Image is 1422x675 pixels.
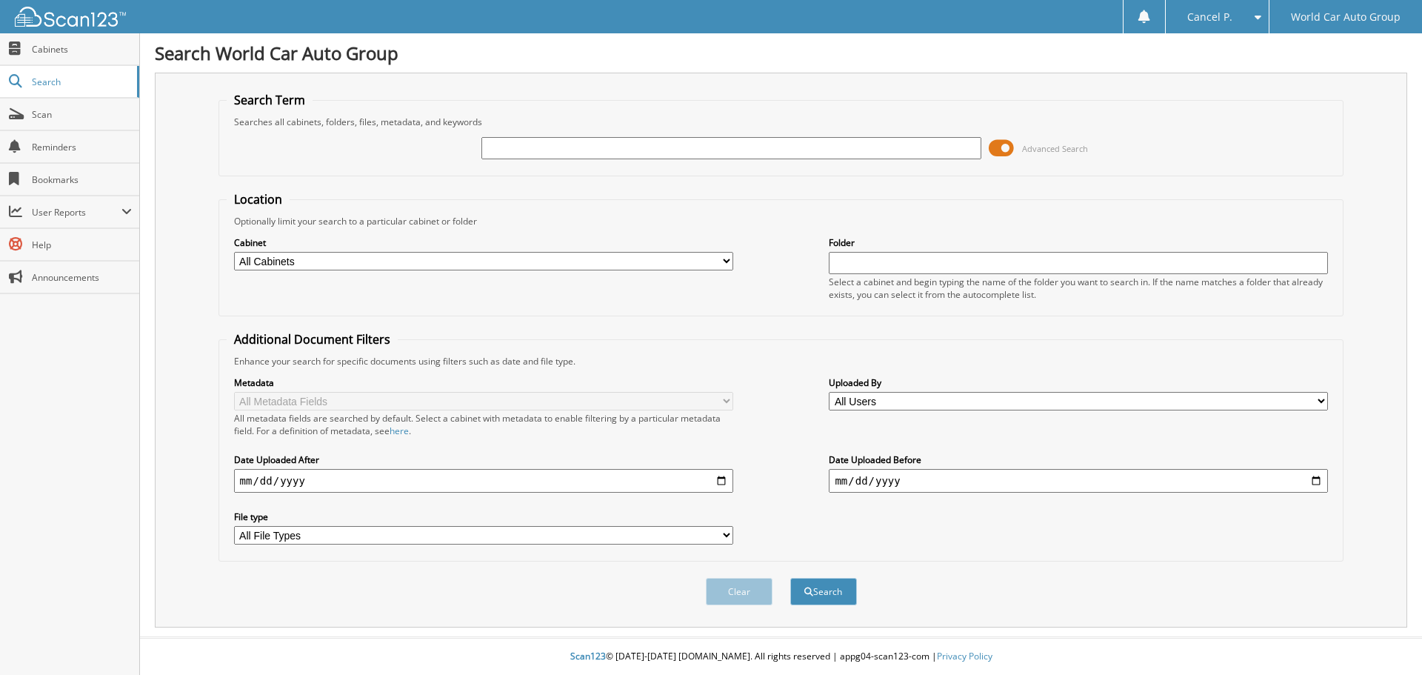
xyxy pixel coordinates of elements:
input: end [829,469,1328,493]
span: Help [32,239,132,251]
label: Date Uploaded Before [829,453,1328,466]
span: User Reports [32,206,121,219]
label: File type [234,511,733,523]
label: Uploaded By [829,376,1328,389]
div: All metadata fields are searched by default. Select a cabinet with metadata to enable filtering b... [234,412,733,437]
span: Scan [32,108,132,121]
div: Optionally limit your search to a particular cabinet or folder [227,215,1336,227]
label: Folder [829,236,1328,249]
button: Search [790,578,857,605]
label: Metadata [234,376,733,389]
span: Reminders [32,141,132,153]
div: Enhance your search for specific documents using filters such as date and file type. [227,355,1336,368]
a: Privacy Policy [937,650,992,662]
h1: Search World Car Auto Group [155,41,1407,65]
span: Cancel P. [1187,13,1232,21]
legend: Search Term [227,92,313,108]
div: Searches all cabinets, folders, files, metadata, and keywords [227,116,1336,128]
span: Announcements [32,271,132,284]
span: Scan123 [570,650,606,662]
label: Cabinet [234,236,733,249]
legend: Additional Document Filters [227,331,398,348]
span: Bookmarks [32,173,132,186]
label: Date Uploaded After [234,453,733,466]
input: start [234,469,733,493]
img: scan123-logo-white.svg [15,7,126,27]
a: here [390,425,409,437]
div: © [DATE]-[DATE] [DOMAIN_NAME]. All rights reserved | appg04-scan123-com | [140,639,1422,675]
span: Cabinets [32,43,132,56]
div: Select a cabinet and begin typing the name of the folder you want to search in. If the name match... [829,276,1328,301]
span: World Car Auto Group [1291,13,1401,21]
span: Advanced Search [1022,143,1088,154]
span: Search [32,76,130,88]
button: Clear [706,578,772,605]
legend: Location [227,191,290,207]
